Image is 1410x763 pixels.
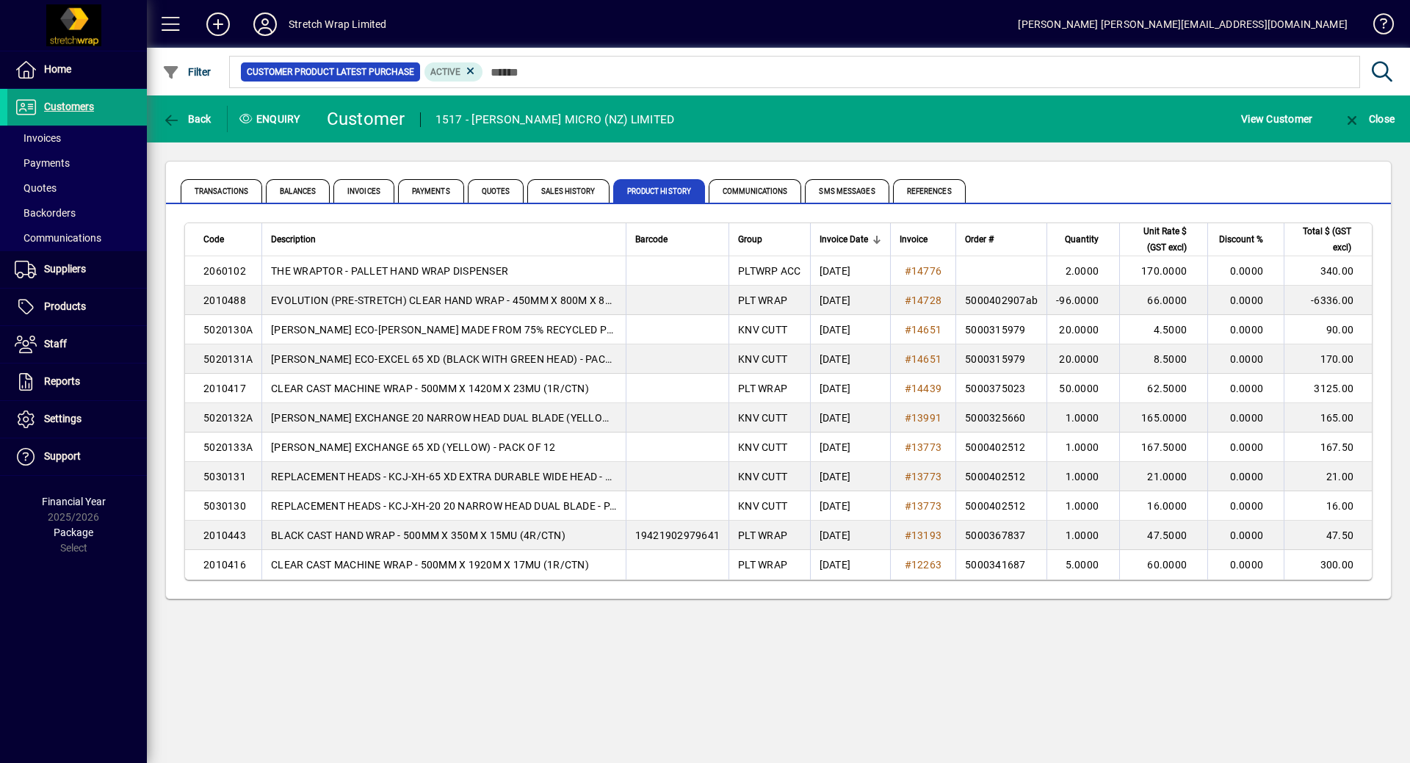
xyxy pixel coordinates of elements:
[7,326,147,363] a: Staff
[738,231,762,247] span: Group
[911,294,941,306] span: 14728
[289,12,387,36] div: Stretch Wrap Limited
[810,374,890,403] td: [DATE]
[1065,231,1099,247] span: Quantity
[203,441,253,453] span: 5020133A
[810,286,890,315] td: [DATE]
[1119,315,1207,344] td: 4.5000
[203,471,246,482] span: 5030131
[1046,403,1119,433] td: 1.0000
[965,231,1038,247] div: Order #
[1284,315,1372,344] td: 90.00
[900,231,947,247] div: Invoice
[738,559,787,571] span: PLT WRAP
[430,67,460,77] span: Active
[7,51,147,88] a: Home
[1207,521,1284,550] td: 0.0000
[7,151,147,176] a: Payments
[327,107,405,131] div: Customer
[203,559,246,571] span: 2010416
[159,59,215,85] button: Filter
[15,132,61,144] span: Invoices
[635,231,720,247] div: Barcode
[1119,521,1207,550] td: 47.5000
[203,500,246,512] span: 5030130
[905,500,911,512] span: #
[911,265,941,277] span: 14776
[1119,550,1207,579] td: 60.0000
[905,324,911,336] span: #
[738,231,801,247] div: Group
[15,232,101,244] span: Communications
[900,557,947,573] a: #12263
[44,300,86,312] span: Products
[1129,223,1200,256] div: Unit Rate $ (GST excl)
[203,294,246,306] span: 2010488
[911,412,941,424] span: 13991
[1241,107,1312,131] span: View Customer
[203,231,224,247] span: Code
[1284,491,1372,521] td: 16.00
[955,462,1046,491] td: 5000402512
[1362,3,1392,51] a: Knowledge Base
[738,294,787,306] span: PLT WRAP
[905,471,911,482] span: #
[911,383,941,394] span: 14439
[810,256,890,286] td: [DATE]
[1284,403,1372,433] td: 165.00
[1046,374,1119,403] td: 50.0000
[810,521,890,550] td: [DATE]
[905,412,911,424] span: #
[965,231,994,247] span: Order #
[738,441,787,453] span: KNV CUTT
[271,383,589,394] span: CLEAR CAST MACHINE WRAP - 500MM X 1420M X 23MU (1R/CTN)
[398,179,464,203] span: Payments
[905,441,911,453] span: #
[810,315,890,344] td: [DATE]
[7,176,147,200] a: Quotes
[955,374,1046,403] td: 5000375023
[1284,286,1372,315] td: -6336.00
[7,126,147,151] a: Invoices
[203,353,253,365] span: 5020131A
[1119,344,1207,374] td: 8.5000
[7,200,147,225] a: Backorders
[203,383,246,394] span: 2010417
[709,179,801,203] span: Communications
[900,469,947,485] a: #13773
[1046,550,1119,579] td: 5.0000
[1119,433,1207,462] td: 167.5000
[266,179,330,203] span: Balances
[7,225,147,250] a: Communications
[1207,491,1284,521] td: 0.0000
[911,324,941,336] span: 14651
[1046,315,1119,344] td: 20.0000
[1284,521,1372,550] td: 47.50
[905,559,911,571] span: #
[203,412,253,424] span: 5020132A
[1284,344,1372,374] td: 170.00
[1293,223,1351,256] span: Total $ (GST excl)
[955,521,1046,550] td: 5000367837
[635,529,720,541] span: 19421902979641
[900,527,947,543] a: #13193
[15,207,76,219] span: Backorders
[44,413,82,424] span: Settings
[15,157,70,169] span: Payments
[1129,223,1187,256] span: Unit Rate $ (GST excl)
[162,66,211,78] span: Filter
[911,353,941,365] span: 14651
[905,529,911,541] span: #
[1119,491,1207,521] td: 16.0000
[271,324,750,336] span: [PERSON_NAME] ECO-[PERSON_NAME] MADE FROM 75% RECYCLED PLASTIC (BLACK) - PACK OF 10
[271,559,589,571] span: CLEAR CAST MACHINE WRAP - 500MM X 1920M X 17MU (1R/CTN)
[15,182,57,194] span: Quotes
[44,375,80,387] span: Reports
[905,294,911,306] span: #
[820,231,868,247] span: Invoice Date
[1207,403,1284,433] td: 0.0000
[1207,374,1284,403] td: 0.0000
[1207,344,1284,374] td: 0.0000
[1046,256,1119,286] td: 2.0000
[271,412,680,424] span: [PERSON_NAME] EXCHANGE 20 NARROW HEAD DUAL BLADE (YELLOW) - PACK OF 12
